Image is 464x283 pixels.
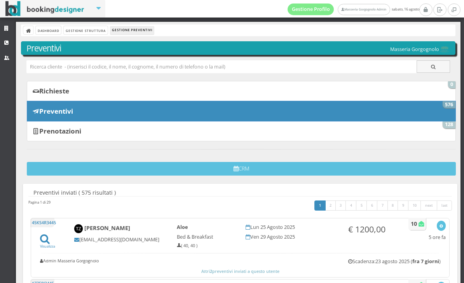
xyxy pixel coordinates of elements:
[26,43,450,53] h3: Preventivi
[288,4,419,15] span: sabato, 16 agosto
[246,234,338,240] h5: Ven 29 Agosto 2025
[177,243,235,248] h6: ( 40, 40 )
[177,224,188,230] b: Aloe
[40,258,99,264] h6: Admin Masseria Gorgognolo
[40,239,55,249] a: Visualizza
[398,200,409,211] a: 9
[64,26,107,34] a: Gestione Struttura
[210,268,212,274] b: 2
[28,200,51,205] h45: Pagina 1 di 29
[348,258,441,264] h5: Scadenza:
[27,162,456,176] button: CRM
[26,60,417,73] input: Ricerca cliente - (inserisci il codice, il nome, il cognome, il numero di telefono o la mail)
[439,46,450,53] img: 0603869b585f11eeb13b0a069e529790.png
[437,200,452,211] a: last
[30,218,54,227] h5: 45KS4R3445
[246,224,338,230] h5: Lun 25 Agosto 2025
[36,26,61,34] a: Dashboard
[110,26,154,35] li: Gestione Preventivi
[390,46,450,53] h5: Masseria Gorgognolo
[27,81,456,101] a: Richieste 0
[387,200,399,211] a: 8
[429,234,446,240] h5: 5 ore fa
[420,200,438,211] a: next
[74,237,166,243] h5: [EMAIL_ADDRESS][DOMAIN_NAME]
[443,121,456,128] span: 128
[314,200,326,211] a: 1
[335,200,347,211] a: 3
[325,200,336,211] a: 2
[377,200,388,211] a: 7
[27,121,456,141] a: Prenotazioni 128
[33,189,116,196] span: Preventivi inviati ( 575 risultati )
[366,200,378,211] a: 6
[177,234,235,240] h5: Bed & Breakfast
[288,4,334,15] a: Gestione Profilo
[39,127,81,135] b: Prenotazioni
[84,224,130,232] b: [PERSON_NAME]
[411,220,417,227] b: 10
[408,200,421,211] a: 10
[412,258,439,265] b: fra 7 giorni
[375,258,441,265] span: 23 agosto 2025 ( )
[345,200,357,211] a: 4
[39,107,73,116] b: Preventivi
[27,101,456,121] a: Preventivi 576
[5,1,84,16] img: BookingDesigner.com
[39,86,69,95] b: Richieste
[356,200,367,211] a: 5
[348,224,406,234] h3: € 1200,00
[74,224,83,233] img: Taita Zuiderveld
[448,81,456,88] span: 0
[35,268,446,275] button: Altri2preventivi inviati a questo utente
[443,101,456,108] span: 576
[338,4,390,15] a: Masseria Gorgognolo Admin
